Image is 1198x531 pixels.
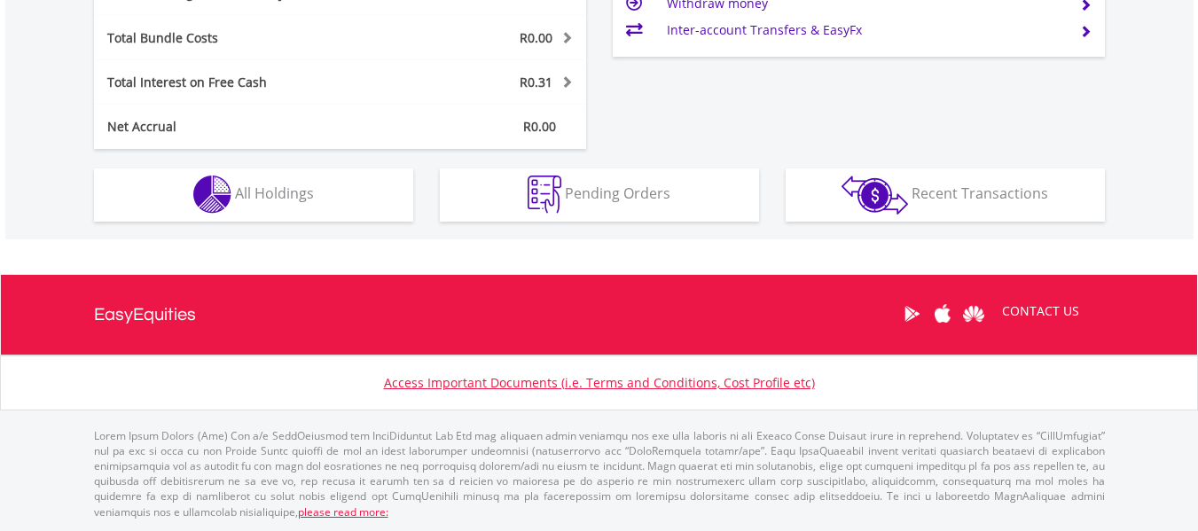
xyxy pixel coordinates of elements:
button: All Holdings [94,168,413,222]
button: Recent Transactions [786,168,1105,222]
a: Huawei [959,286,990,341]
a: EasyEquities [94,275,196,355]
span: Pending Orders [565,184,670,203]
span: All Holdings [235,184,314,203]
span: R0.00 [523,118,556,135]
img: pending_instructions-wht.png [528,176,561,214]
img: transactions-zar-wht.png [842,176,908,215]
a: Apple [928,286,959,341]
button: Pending Orders [440,168,759,222]
div: Total Bundle Costs [94,29,381,47]
span: R0.31 [520,74,552,90]
a: please read more: [298,504,388,519]
img: holdings-wht.png [193,176,231,214]
div: Total Interest on Free Cash [94,74,381,91]
td: Inter-account Transfers & EasyFx [667,17,1065,43]
p: Lorem Ipsum Dolors (Ame) Con a/e SeddOeiusmod tem InciDiduntut Lab Etd mag aliquaen admin veniamq... [94,428,1105,519]
a: Google Play [897,286,928,341]
div: Net Accrual [94,118,381,136]
a: Access Important Documents (i.e. Terms and Conditions, Cost Profile etc) [384,374,815,391]
a: CONTACT US [990,286,1092,336]
span: R0.00 [520,29,552,46]
span: Recent Transactions [912,184,1048,203]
